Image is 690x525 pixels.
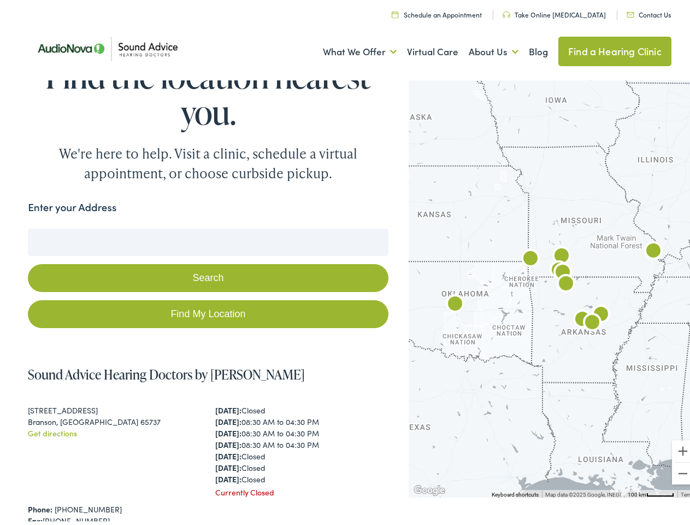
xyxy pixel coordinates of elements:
div: AudioNova [553,269,579,295]
a: Virtual Care [407,28,458,69]
a: Find a Hearing Clinic [558,33,671,63]
a: Blog [529,28,548,69]
a: About Us [469,28,518,69]
div: AudioNova [517,243,544,270]
a: Sound Advice Hearing Doctors by [PERSON_NAME] [28,362,305,380]
strong: [DATE]: [215,413,241,424]
a: Find My Location [28,297,388,325]
div: Currently Closed [215,483,388,495]
img: Calendar icon in a unique green color, symbolizing scheduling or date-related features. [392,8,398,15]
button: Map Scale: 100 km per 47 pixels [624,487,677,494]
strong: [DATE]: [215,401,241,412]
strong: [DATE]: [215,470,241,481]
div: AudioNova [442,289,468,315]
a: Open this area in Google Maps (opens a new window) [411,480,447,494]
strong: [DATE]: [215,459,241,470]
div: AudioNova [579,307,605,334]
strong: [DATE]: [215,436,241,447]
a: [PHONE_NUMBER] [55,500,122,511]
div: AudioNova [569,304,595,330]
div: Sound Advice Hearing Doctors by AudioNova [550,257,576,283]
img: Icon representing mail communication in a unique green color, indicative of contact or communicat... [627,9,634,14]
label: Enter your Address [28,196,116,212]
strong: [DATE]: [215,424,241,435]
div: [STREET_ADDRESS] [28,401,201,413]
img: Headphone icon in a unique green color, suggesting audio-related services or features. [503,8,510,15]
img: Google [411,480,447,494]
div: [PHONE_NUMBER] [28,512,388,523]
div: AudioNova [588,299,614,325]
strong: [DATE]: [215,447,241,458]
a: Take Online [MEDICAL_DATA] [503,7,606,16]
strong: Fax: [28,512,43,523]
input: Enter your address or zip code [28,225,388,253]
div: AudioNova [640,236,667,262]
a: What We Offer [323,28,397,69]
button: Search [439,219,452,233]
span: 100 km [628,488,646,494]
a: Contact Us [627,7,671,16]
div: We're here to help. Visit a clinic, schedule a virtual appointment, or choose curbside pickup. [33,141,383,180]
button: Keyboard shortcuts [492,488,539,495]
div: Sound Advice Hearing Doctors by AudioNova [546,255,572,281]
div: Closed 08:30 AM to 04:30 PM 08:30 AM to 04:30 PM 08:30 AM to 04:30 PM Closed Closed Closed [215,401,388,482]
div: Branson, [GEOGRAPHIC_DATA] 65737 [28,413,201,424]
div: Sound Advice Hearing Doctors by AudioNova [549,241,575,267]
a: Schedule an Appointment [392,7,482,16]
h1: Find the location nearest you. [28,55,388,127]
span: Map data ©2025 Google, INEGI [545,488,621,494]
button: Search [28,261,388,289]
strong: Phone: [28,500,52,511]
a: Get directions [28,424,77,435]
